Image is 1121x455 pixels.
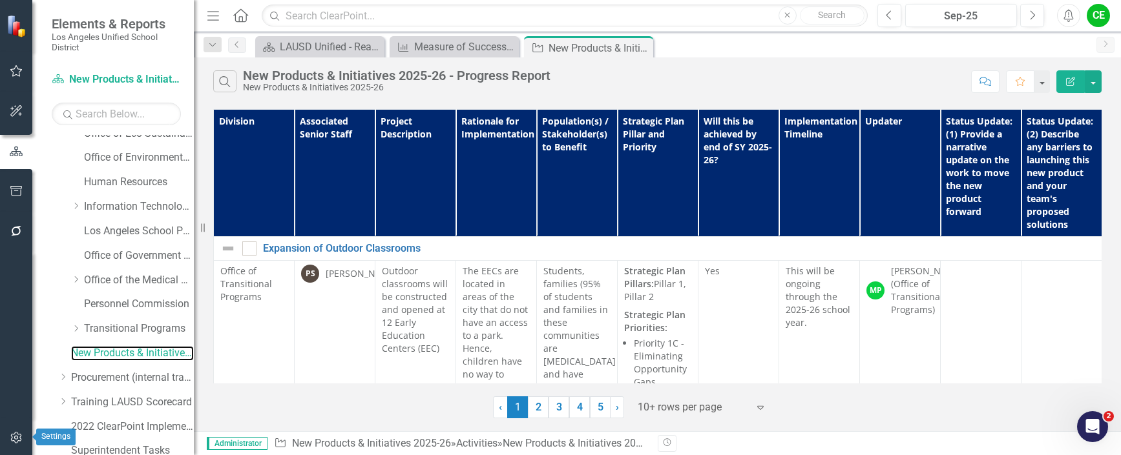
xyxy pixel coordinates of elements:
[36,429,76,445] div: Settings
[1087,4,1110,27] button: CE
[207,437,267,450] span: Administrator
[590,396,611,418] a: 5
[295,261,375,447] td: Double-Click to Edit
[6,15,29,37] img: ClearPoint Strategy
[292,437,451,449] a: New Products & Initiatives 2025-26
[618,261,698,447] td: Double-Click to Edit
[616,401,619,413] span: ›
[414,39,516,55] div: Measure of Success - Scorecard Report
[375,261,456,447] td: Double-Click to Edit
[910,8,1013,24] div: Sep-25
[456,261,537,447] td: Double-Click to Edit
[1104,411,1114,421] span: 2
[71,370,194,385] a: Procurement (internal tracking for CPO, CBO only)
[220,265,272,303] span: Office of Transitional Programs
[891,265,963,316] div: [PERSON_NAME] (Office of Transitional Programs)
[274,436,648,451] div: » »
[1077,411,1108,442] iframe: Intercom live chat
[262,5,867,27] input: Search ClearPoint...
[507,396,528,418] span: 1
[71,346,194,361] a: New Products & Initiatives 2025-26
[543,265,616,419] span: Students, families (95% of students and families in these communities are [MEDICAL_DATA] and have...
[258,39,381,55] a: LAUSD Unified - Ready for the World
[393,39,516,55] a: Measure of Success - Scorecard Report
[71,395,194,410] a: Training LAUSD Scorecard
[84,175,194,190] a: Human Resources
[84,273,194,288] a: Office of the Medical Director
[52,32,181,53] small: Los Angeles Unified School District
[860,261,941,447] td: Double-Click to Edit
[456,437,498,449] a: Activities
[84,199,194,214] a: Information Technology Services
[705,265,720,277] span: Yes
[243,68,550,83] div: New Products & Initiatives 2025-26 - Progress Report
[905,4,1018,27] button: Sep-25
[84,297,194,312] a: Personnel Commission
[220,241,236,256] img: Not Defined
[71,420,194,434] a: 2022 ClearPoint Implementation
[528,396,549,418] a: 2
[624,265,686,290] strong: Strategic Plan Pillars:
[214,261,295,447] td: Double-Click to Edit
[624,308,686,334] strong: Strategic Plan Priorities:
[463,265,528,432] span: The EECs are located in areas of the city that do not have an access to a park. Hence, children h...
[941,261,1021,447] td: Double-Click to Edit
[382,265,449,355] p: Outdoor classrooms will be constructed and opened at 12 Early Education Centers (EEC)
[280,39,381,55] div: LAUSD Unified - Ready for the World
[779,261,860,447] td: Double-Click to Edit
[698,261,779,447] td: Double-Click to Edit
[243,83,550,92] div: New Products & Initiatives 2025-26
[499,401,502,413] span: ‹
[569,396,590,418] a: 4
[549,40,650,56] div: New Products & Initiatives 2025-26 - Progress Report
[84,150,194,165] a: Office of Environmental Health and Safety
[52,72,181,87] a: New Products & Initiatives 2025-26
[537,261,618,447] td: Double-Click to Edit
[800,6,864,25] button: Search
[301,265,319,283] div: PS
[84,224,194,239] a: Los Angeles School Police
[503,437,742,449] div: New Products & Initiatives 2025-26 - Progress Report
[818,10,846,20] span: Search
[84,248,194,263] a: Office of Government Relations
[624,265,691,306] p: Pillar 1, Pillar 2
[84,321,194,336] a: Transitional Programs
[866,281,885,299] div: MP
[549,396,569,418] a: 3
[1021,261,1102,447] td: Double-Click to Edit
[52,103,181,125] input: Search Below...
[326,267,398,280] div: [PERSON_NAME]
[786,265,850,329] span: This will be ongoing through the 2025-26 school year.
[634,337,691,389] li: Priority 1C - Eliminating Opportunity Gaps
[52,16,181,32] span: Elements & Reports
